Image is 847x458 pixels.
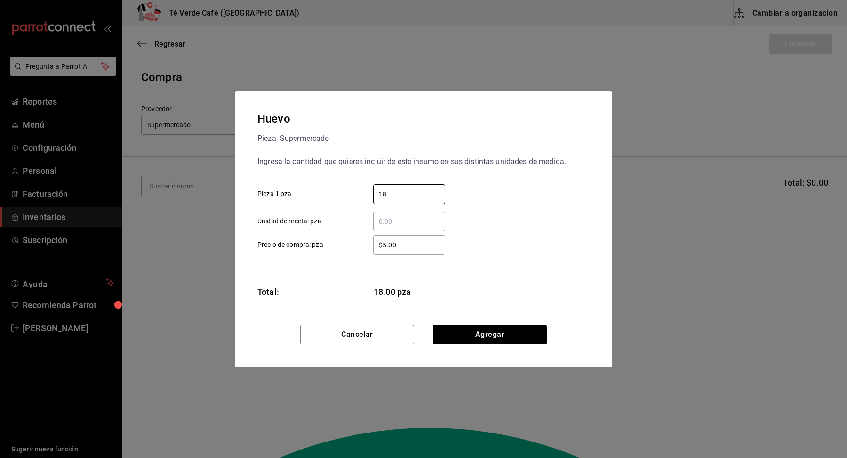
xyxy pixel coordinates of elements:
div: Ingresa la cantidad que quieres incluir de este insumo en sus distintas unidades de medida. [257,154,590,169]
span: Precio de compra: pza [257,240,323,250]
input: Precio de compra: pza [373,239,445,251]
div: Pieza - Supermercado [257,131,329,146]
input: Pieza 1 pza [373,188,445,200]
button: Agregar [433,325,547,344]
span: Unidad de receta: pza [257,216,321,226]
span: 18.00 pza [374,286,446,298]
input: Unidad de receta: pza [373,216,445,227]
button: Cancelar [300,325,414,344]
span: Pieza 1 pza [257,189,291,199]
div: Total: [257,286,279,298]
div: Huevo [257,110,329,127]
